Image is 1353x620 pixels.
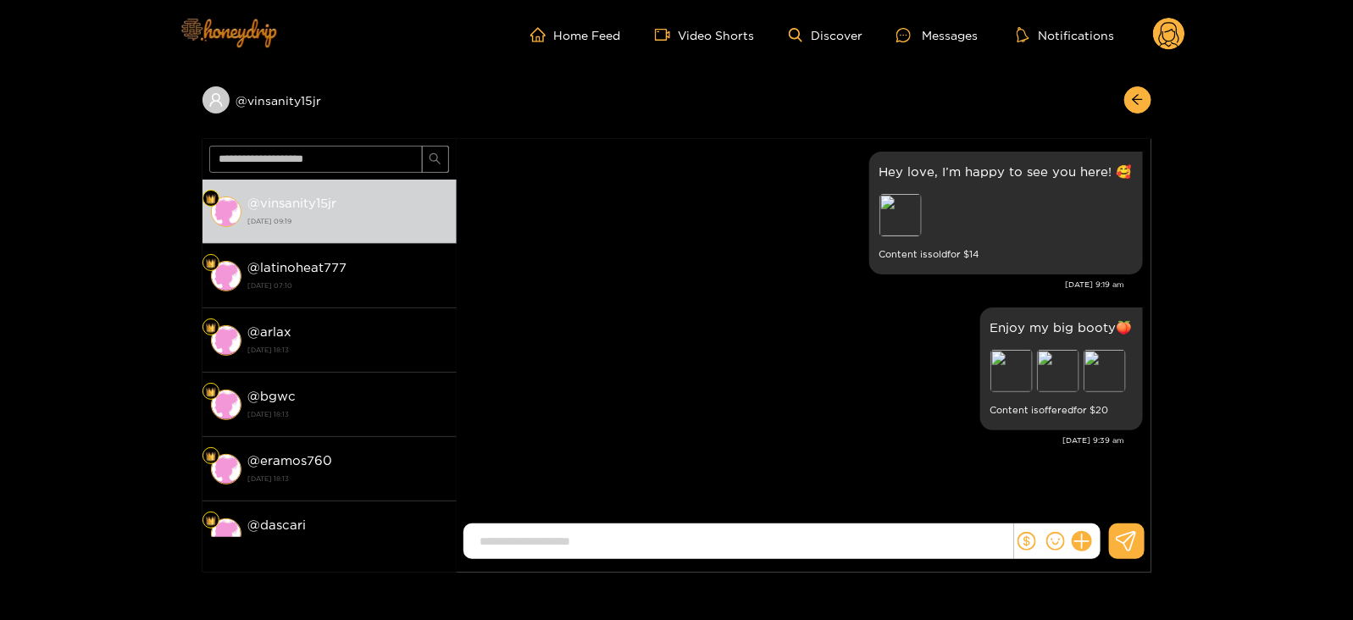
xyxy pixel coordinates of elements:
img: Fan Level [206,451,216,462]
p: Enjoy my big booty🍑 [990,318,1133,337]
small: Content is sold for $ 14 [879,245,1133,264]
strong: [DATE] 18:13 [248,471,448,486]
img: conversation [211,390,241,420]
span: search [429,152,441,167]
img: Fan Level [206,194,216,204]
img: Fan Level [206,323,216,333]
img: Fan Level [206,387,216,397]
strong: @ latinoheat777 [248,260,347,274]
button: Notifications [1012,26,1119,43]
button: search [422,146,449,173]
strong: [DATE] 18:13 [248,342,448,357]
img: conversation [211,454,241,484]
strong: [DATE] 18:13 [248,535,448,551]
a: Home Feed [530,27,621,42]
img: conversation [211,518,241,549]
div: Messages [896,25,978,45]
strong: [DATE] 07:10 [248,278,448,293]
strong: @ arlax [248,324,292,339]
span: arrow-left [1131,93,1144,108]
img: conversation [211,325,241,356]
div: [DATE] 9:39 am [465,435,1125,446]
a: Video Shorts [655,27,755,42]
button: arrow-left [1124,86,1151,113]
div: Aug. 15, 9:39 am [980,307,1143,430]
button: dollar [1014,529,1040,554]
strong: @ eramos760 [248,453,333,468]
small: Content is offered for $ 20 [990,401,1133,420]
span: smile [1046,532,1065,551]
img: Fan Level [206,258,216,268]
strong: @ dascari [248,518,307,532]
strong: [DATE] 09:19 [248,213,448,229]
img: conversation [211,197,241,227]
strong: @ bgwc [248,389,297,403]
div: [DATE] 9:19 am [465,279,1125,291]
span: dollar [1018,532,1036,551]
strong: [DATE] 18:13 [248,407,448,422]
strong: @ vinsanity15jr [248,196,337,210]
span: user [208,92,224,108]
p: Hey love, I’m happy to see you here! 🥰 [879,162,1133,181]
span: home [530,27,554,42]
div: @vinsanity15jr [202,86,457,113]
a: Discover [789,28,862,42]
span: video-camera [655,27,679,42]
img: conversation [211,261,241,291]
div: Aug. 15, 9:19 am [869,152,1143,274]
img: Fan Level [206,516,216,526]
